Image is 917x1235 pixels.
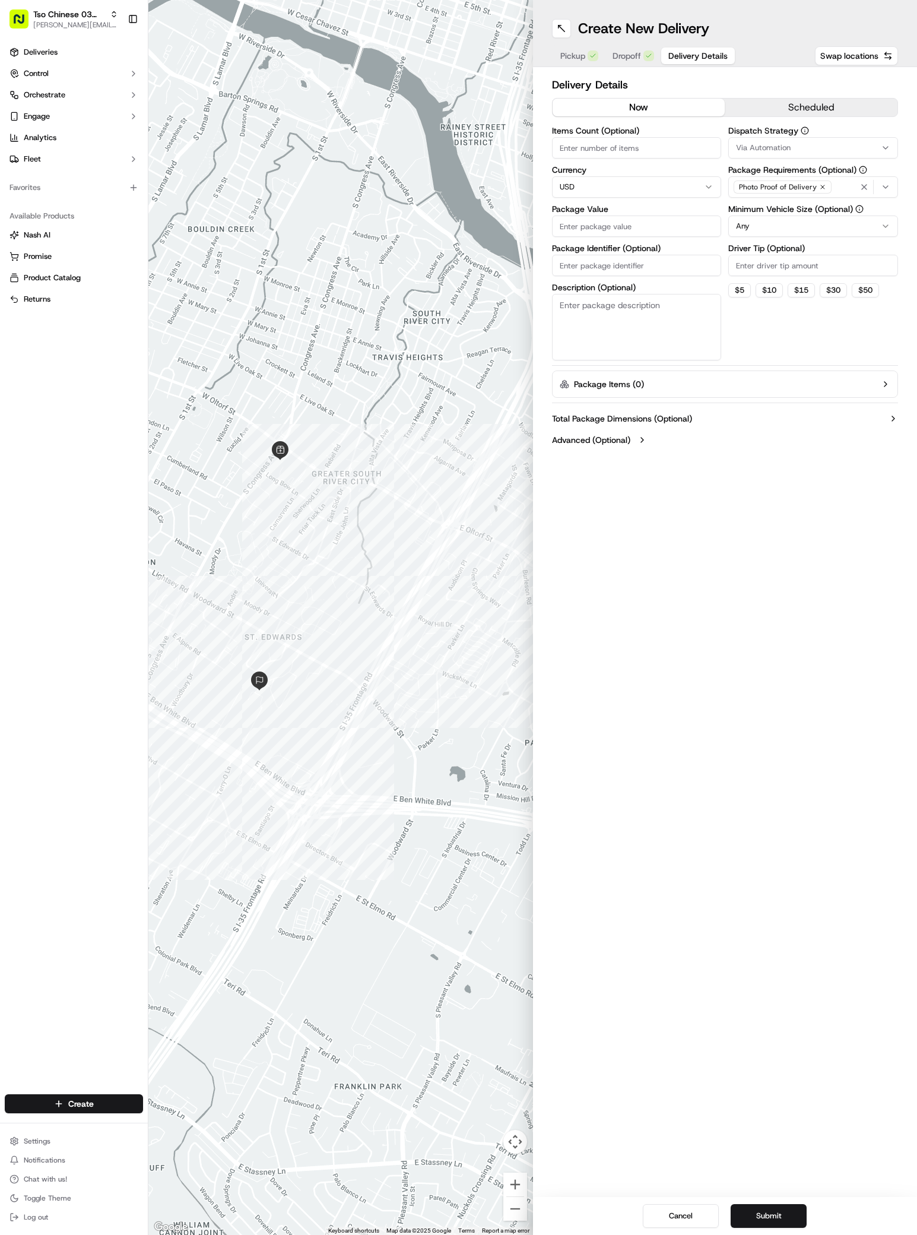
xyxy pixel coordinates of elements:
button: Fleet [5,150,143,169]
a: Promise [9,251,138,262]
div: We're available if you need us! [53,125,163,135]
input: Got a question? Start typing here... [31,77,214,89]
a: Returns [9,294,138,305]
span: Toggle Theme [24,1193,71,1203]
label: Items Count (Optional) [552,126,722,135]
span: Log out [24,1212,48,1222]
a: 📗Knowledge Base [7,261,96,282]
span: Swap locations [820,50,878,62]
label: Package Value [552,205,722,213]
div: 💻 [100,267,110,276]
span: Deliveries [24,47,58,58]
button: Chat with us! [5,1171,143,1187]
h2: Delivery Details [552,77,899,93]
button: Map camera controls [503,1130,527,1154]
span: Orchestrate [24,90,65,100]
button: Dispatch Strategy [801,126,809,135]
div: Available Products [5,207,143,226]
button: scheduled [725,99,897,116]
button: Minimum Vehicle Size (Optional) [855,205,864,213]
span: Dropoff [613,50,641,62]
button: $50 [852,283,879,297]
span: [DATE] [105,184,129,194]
img: 1736555255976-a54dd68f-1ca7-489b-9aae-adbdc363a1c4 [24,185,33,194]
img: Charles Folsom [12,173,31,192]
a: Terms (opens in new tab) [458,1227,475,1234]
p: Welcome 👋 [12,47,216,66]
div: Favorites [5,178,143,197]
button: Control [5,64,143,83]
button: $30 [820,283,847,297]
button: Tso Chinese 03 TsoCo[PERSON_NAME][EMAIL_ADDRESS][DOMAIN_NAME] [5,5,123,33]
label: Currency [552,166,722,174]
span: [DATE] [165,216,189,226]
span: API Documentation [112,265,191,277]
label: Dispatch Strategy [728,126,898,135]
label: Total Package Dimensions (Optional) [552,413,692,425]
button: $15 [788,283,815,297]
span: Pickup [560,50,585,62]
span: Map data ©2025 Google [386,1227,451,1234]
button: Keyboard shortcuts [328,1227,379,1235]
label: Package Identifier (Optional) [552,244,722,252]
div: Past conversations [12,154,80,164]
img: Nash [12,12,36,36]
span: Engage [24,111,50,122]
button: Nash AI [5,226,143,245]
span: Fleet [24,154,41,164]
button: Create [5,1094,143,1113]
a: Open this area in Google Maps (opens a new window) [151,1220,191,1235]
span: Settings [24,1136,50,1146]
button: [PERSON_NAME][EMAIL_ADDRESS][DOMAIN_NAME] [33,20,118,30]
button: Tso Chinese 03 TsoCo [33,8,105,20]
img: 8571987876998_91fb9ceb93ad5c398215_72.jpg [25,113,46,135]
label: Package Items ( 0 ) [574,378,644,390]
a: Deliveries [5,43,143,62]
button: Returns [5,290,143,309]
img: 1736555255976-a54dd68f-1ca7-489b-9aae-adbdc363a1c4 [12,113,33,135]
input: Enter package value [552,216,722,237]
a: Product Catalog [9,273,138,283]
button: Advanced (Optional) [552,434,899,446]
input: Enter package identifier [552,255,722,276]
button: Zoom out [503,1197,527,1221]
span: • [158,216,163,226]
span: Chat with us! [24,1174,67,1184]
span: Knowledge Base [24,265,91,277]
a: Nash AI [9,230,138,240]
input: Enter number of items [552,137,722,159]
button: Submit [731,1204,807,1228]
button: Notifications [5,1152,143,1168]
button: See all [184,152,216,166]
div: Start new chat [53,113,195,125]
button: Engage [5,107,143,126]
span: Notifications [24,1155,65,1165]
img: Antonia (Store Manager) [12,205,31,224]
span: [PERSON_NAME] [37,184,96,194]
span: • [99,184,103,194]
button: Via Automation [728,137,898,159]
a: Report a map error [482,1227,529,1234]
button: Package Requirements (Optional) [859,166,867,174]
button: $5 [728,283,751,297]
button: Start new chat [202,117,216,131]
h1: Create New Delivery [578,19,709,38]
button: Settings [5,1133,143,1149]
span: Create [68,1098,94,1110]
div: 📗 [12,267,21,276]
button: now [553,99,725,116]
label: Package Requirements (Optional) [728,166,898,174]
a: Powered byPylon [84,294,144,303]
input: Enter driver tip amount [728,255,898,276]
span: [PERSON_NAME] (Store Manager) [37,216,156,226]
label: Driver Tip (Optional) [728,244,898,252]
label: Advanced (Optional) [552,434,630,446]
span: Pylon [118,294,144,303]
span: Photo Proof of Delivery [739,182,817,192]
button: Log out [5,1209,143,1225]
span: Returns [24,294,50,305]
button: Zoom in [503,1173,527,1196]
button: Orchestrate [5,85,143,104]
